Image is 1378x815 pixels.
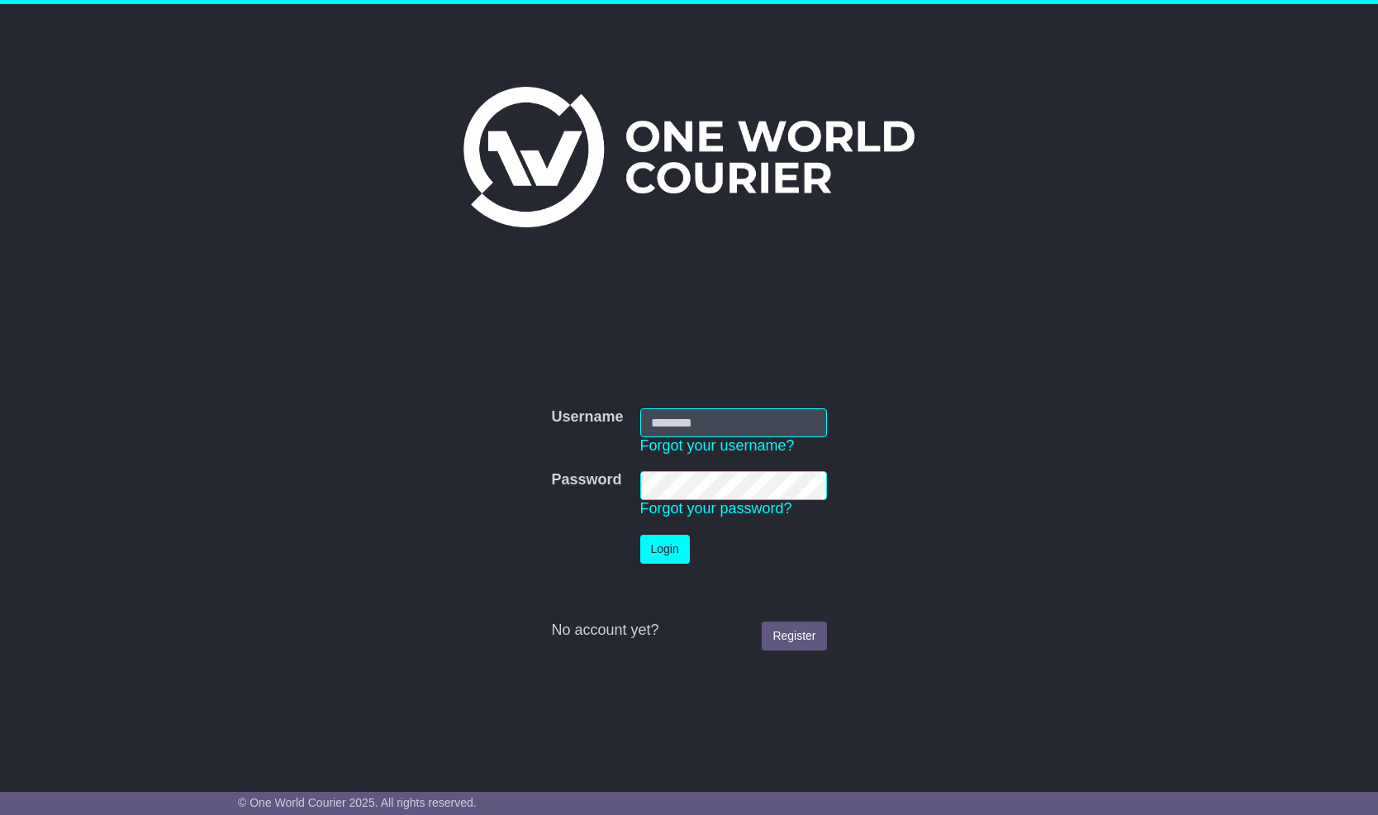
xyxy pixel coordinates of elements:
[762,622,826,651] a: Register
[463,87,915,227] img: One World
[640,535,690,564] button: Login
[640,437,795,454] a: Forgot your username?
[551,471,621,489] label: Password
[551,622,826,640] div: No account yet?
[640,500,792,517] a: Forgot your password?
[551,408,623,427] label: Username
[238,796,477,809] span: © One World Courier 2025. All rights reserved.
